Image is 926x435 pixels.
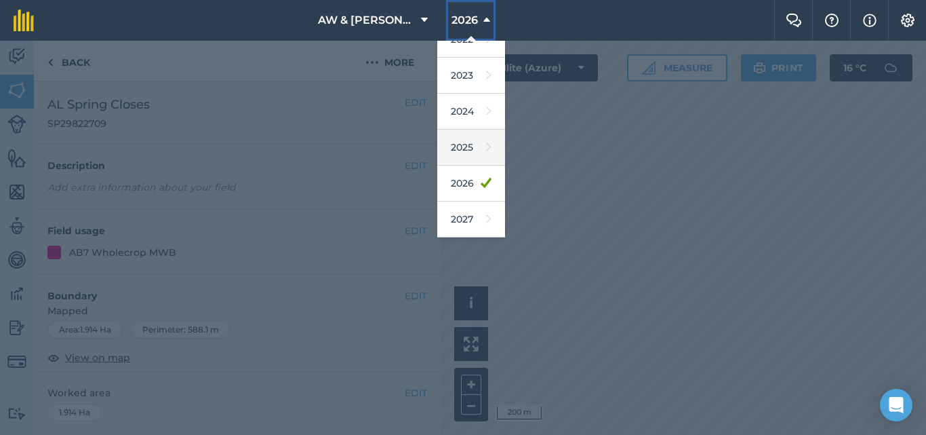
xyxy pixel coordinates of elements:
[437,94,505,130] a: 2024
[437,166,505,202] a: 2026
[14,10,34,31] img: fieldmargin Logo
[900,14,916,27] img: A cog icon
[437,58,505,94] a: 2023
[437,130,505,166] a: 2025
[318,12,416,29] span: AW & [PERSON_NAME] & Son
[437,202,505,238] a: 2027
[824,14,840,27] img: A question mark icon
[786,14,802,27] img: Two speech bubbles overlapping with the left bubble in the forefront
[863,12,877,29] img: svg+xml;base64,PHN2ZyB4bWxucz0iaHR0cDovL3d3dy53My5vcmcvMjAwMC9zdmciIHdpZHRoPSIxNyIgaGVpZ2h0PSIxNy...
[451,12,478,29] span: 2026
[880,389,912,421] div: Open Intercom Messenger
